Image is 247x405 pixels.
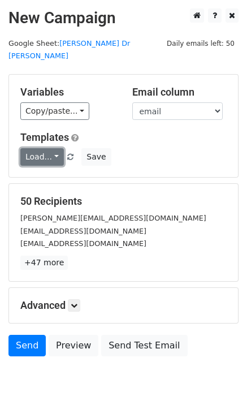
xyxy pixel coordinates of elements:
a: Load... [20,148,64,166]
h2: New Campaign [8,8,239,28]
a: Daily emails left: 50 [163,39,239,48]
h5: Email column [132,86,227,98]
h5: Variables [20,86,115,98]
span: Daily emails left: 50 [163,37,239,50]
a: Preview [49,335,98,356]
h5: Advanced [20,299,227,312]
small: Google Sheet: [8,39,130,61]
small: [EMAIL_ADDRESS][DOMAIN_NAME] [20,239,146,248]
small: [PERSON_NAME][EMAIL_ADDRESS][DOMAIN_NAME] [20,214,206,222]
a: Templates [20,131,69,143]
h5: 50 Recipients [20,195,227,208]
a: +47 more [20,256,68,270]
iframe: Chat Widget [190,351,247,405]
a: [PERSON_NAME] Dr [PERSON_NAME] [8,39,130,61]
a: Copy/paste... [20,102,89,120]
a: Send [8,335,46,356]
small: [EMAIL_ADDRESS][DOMAIN_NAME] [20,227,146,235]
button: Save [81,148,111,166]
a: Send Test Email [101,335,187,356]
